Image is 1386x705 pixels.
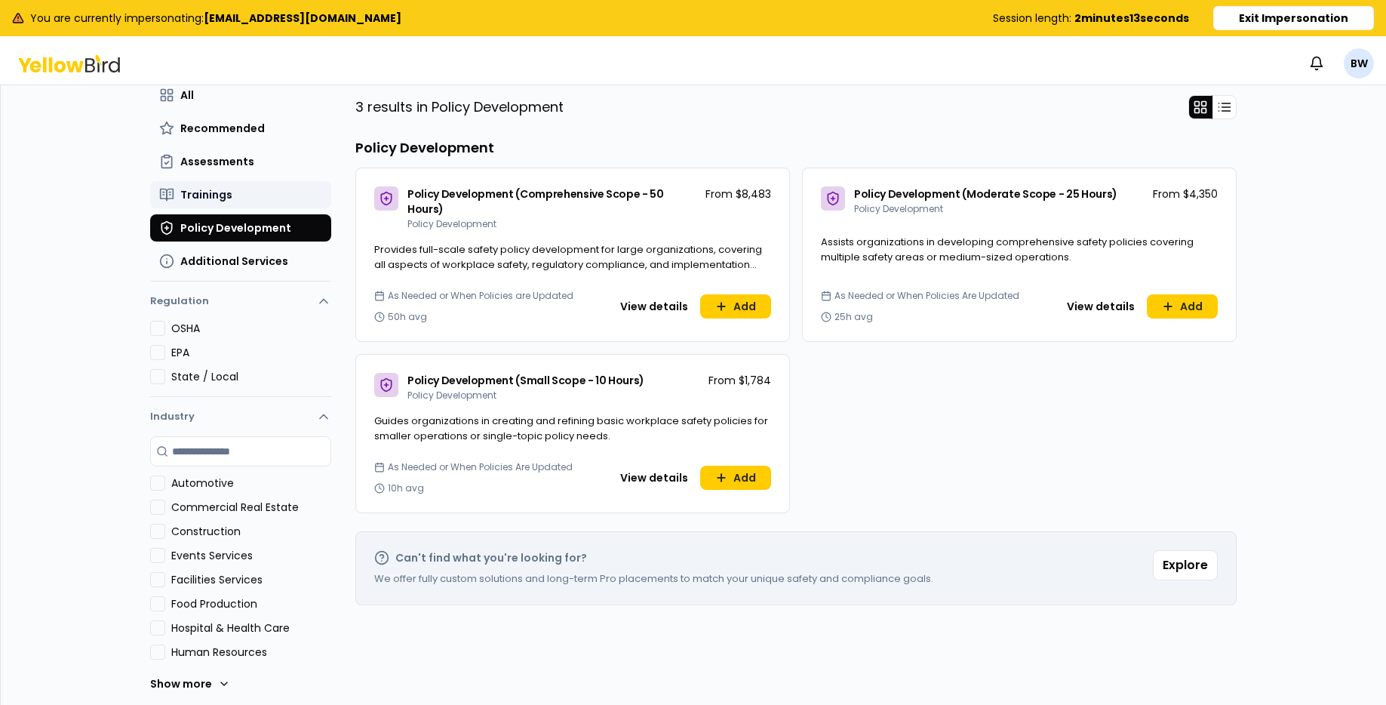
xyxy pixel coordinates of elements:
label: OSHA [171,321,331,336]
span: You are currently impersonating: [30,11,401,26]
b: [EMAIL_ADDRESS][DOMAIN_NAME] [204,11,401,26]
span: As Needed or When Policies are Updated [388,290,573,302]
span: Policy Development (Moderate Scope - 25 Hours) [854,186,1117,202]
b: 2 minutes 13 seconds [1074,11,1189,26]
button: Show more [150,669,230,699]
label: Construction [171,524,331,539]
h3: Policy Development [355,137,1237,159]
span: Guides organizations in creating and refining basic workplace safety policies for smaller operati... [374,414,768,443]
span: BW [1344,48,1374,79]
div: Regulation [150,321,331,396]
label: Human Resources [171,645,331,660]
label: Automotive [171,476,331,491]
button: View details [1058,294,1144,319]
div: Session length: [993,11,1189,26]
button: Industry [150,397,331,436]
span: Additional Services [180,254,288,269]
span: Assessments [180,154,254,169]
span: Policy Development (Small Scope - 10 Hours) [407,373,644,388]
label: Commercial Real Estate [171,500,331,515]
span: As Needed or When Policies Are Updated [834,290,1019,302]
span: Policy Development (Comprehensive Scope - 50 Hours) [407,186,664,217]
button: Trainings [150,181,331,208]
span: As Needed or When Policies Are Updated [388,461,573,473]
button: View details [611,466,697,490]
button: Recommended [150,115,331,142]
button: Additional Services [150,248,331,275]
p: From $4,350 [1153,186,1218,202]
span: Policy Development [407,389,496,402]
span: Policy Development [854,202,943,215]
button: Assessments [150,148,331,175]
span: Assists organizations in developing comprehensive safety policies covering multiple safety areas ... [821,235,1194,264]
span: Recommended [180,121,265,136]
span: 50h avg [388,311,427,323]
button: Explore [1153,550,1218,580]
label: EPA [171,345,331,360]
button: View details [611,294,697,319]
p: 3 results in Policy Development [355,97,564,118]
button: Add [1147,294,1218,319]
button: Regulation [150,288,331,321]
span: Trainings [180,187,232,202]
label: Facilities Services [171,572,331,587]
span: 25h avg [834,311,873,323]
p: We offer fully custom solutions and long-term Pro placements to match your unique safety and comp... [374,571,933,586]
p: From $1,784 [708,373,771,388]
label: Events Services [171,548,331,563]
button: Exit Impersonation [1213,6,1374,30]
button: Add [700,466,771,490]
button: Policy Development [150,214,331,242]
button: Add [700,294,771,319]
button: All [150,82,331,109]
label: State / Local [171,369,331,384]
label: Hospital & Health Care [171,620,331,636]
span: 10h avg [388,482,424,494]
span: Provides full-scale safety policy development for large organizations, covering all aspects of wo... [374,242,762,286]
h2: Can't find what you're looking for? [395,550,587,565]
span: Policy Development [407,217,496,230]
span: All [180,88,194,103]
p: From $8,483 [705,186,771,202]
label: Food Production [171,596,331,611]
span: Policy Development [180,220,291,236]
